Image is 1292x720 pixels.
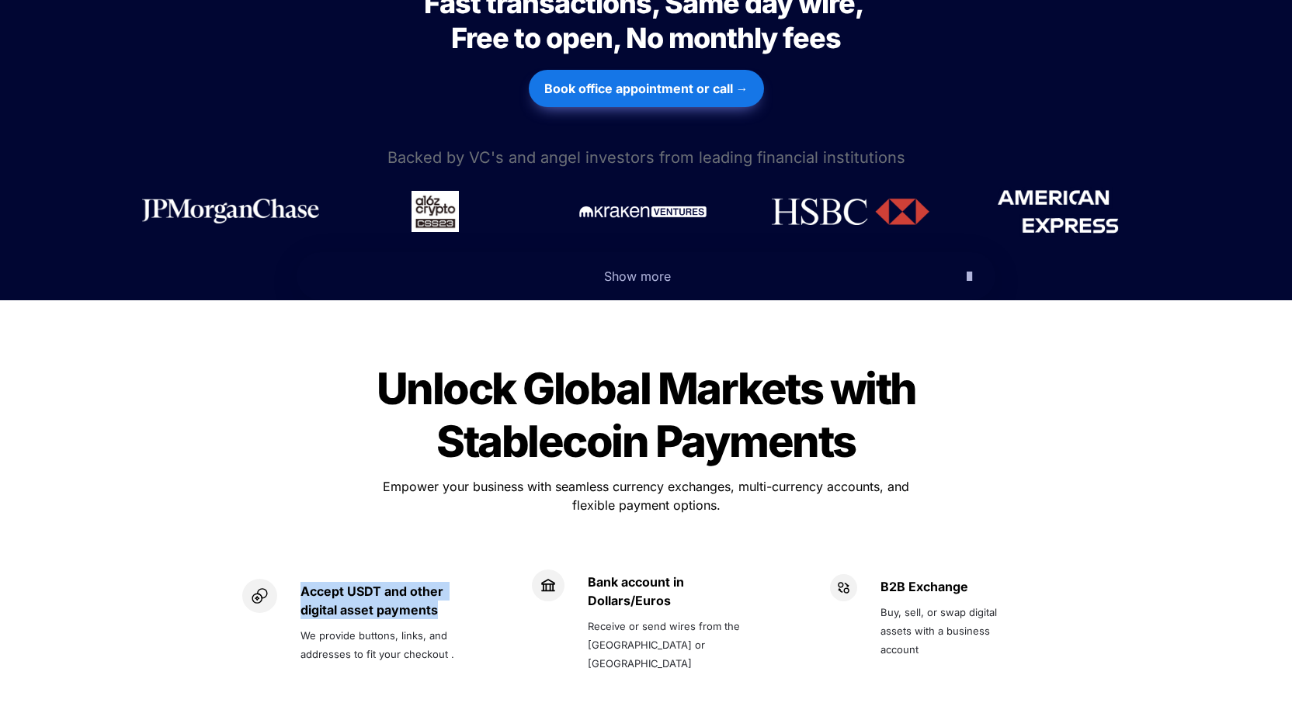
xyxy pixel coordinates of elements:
span: Backed by VC's and angel investors from leading financial institutions [387,148,905,167]
span: We provide buttons, links, and addresses to fit your checkout . [300,629,454,660]
span: Receive or send wires from the [GEOGRAPHIC_DATA] or [GEOGRAPHIC_DATA] [588,620,743,670]
strong: Bank account in Dollars/Euros [588,574,687,608]
span: Show more [604,268,671,284]
strong: B2B Exchange [880,579,968,594]
span: Empower your business with seamless currency exchanges, multi-currency accounts, and flexible pay... [383,479,913,513]
strong: Accept USDT and other digital asset payments [300,583,446,618]
span: Buy, sell, or swap digital assets with a business account [880,606,1000,656]
button: Show more [297,252,995,300]
span: Unlock Global Markets with Stablecoin Payments [377,362,924,468]
button: Book office appointment or call → [529,70,764,107]
a: Book office appointment or call → [529,62,764,115]
strong: Book office appointment or call → [544,81,748,96]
